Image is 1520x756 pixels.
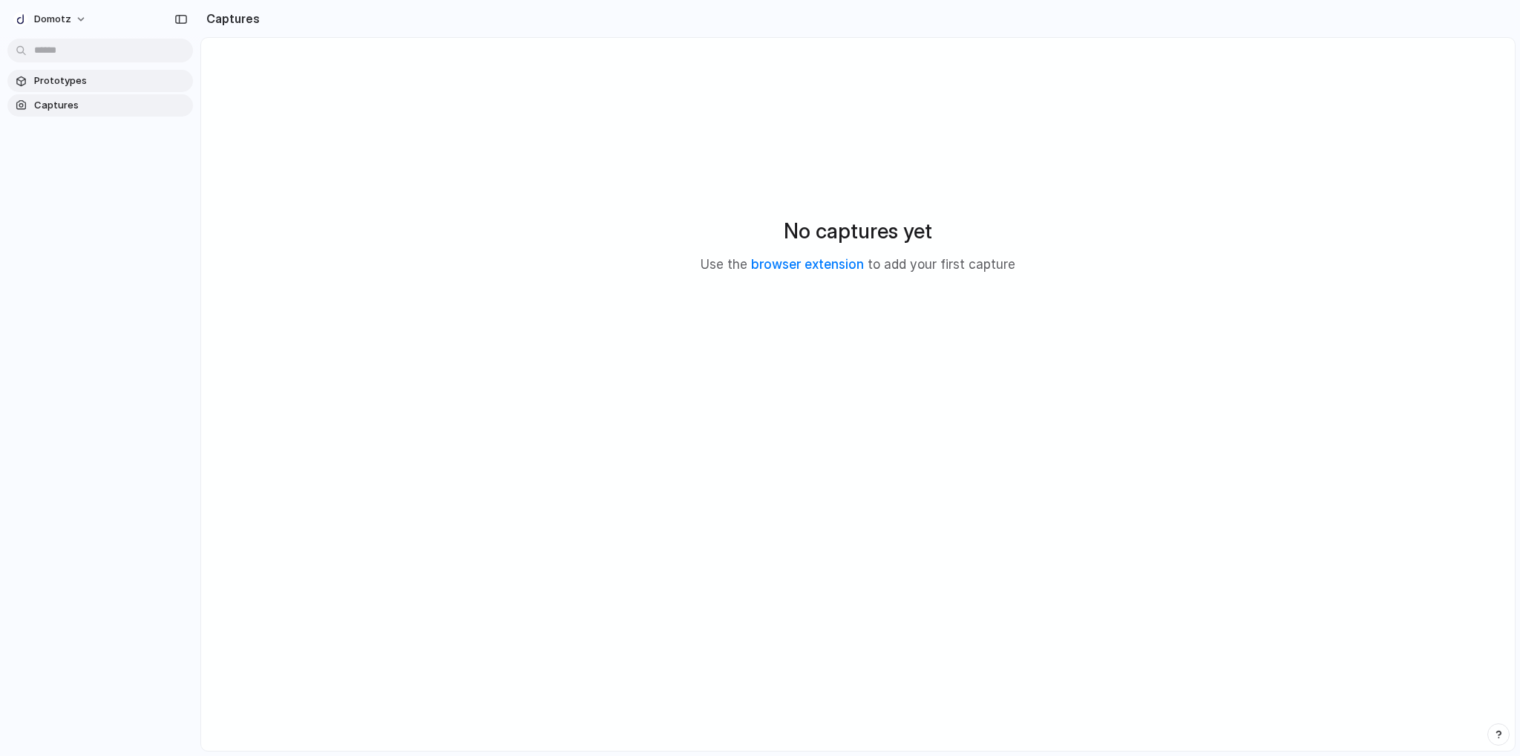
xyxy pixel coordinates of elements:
[34,74,187,88] span: Prototypes
[200,10,260,27] h2: Captures
[7,7,94,31] button: Domotz
[7,70,193,92] a: Prototypes
[7,94,193,117] a: Captures
[34,98,187,113] span: Captures
[701,255,1015,275] p: Use the to add your first capture
[751,257,864,272] a: browser extension
[784,215,932,247] h2: No captures yet
[34,12,71,27] span: Domotz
